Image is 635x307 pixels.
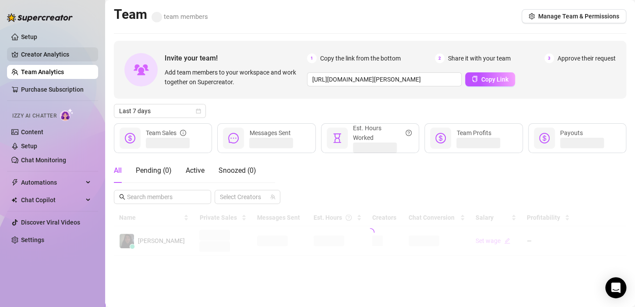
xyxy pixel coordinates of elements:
span: Copy Link [481,76,508,83]
span: team members [152,13,208,21]
span: question-circle [406,123,412,143]
img: Chat Copilot [11,197,17,203]
a: Purchase Subscription [21,86,84,93]
input: Search members [127,192,199,202]
img: logo-BBDzfeDw.svg [7,13,73,22]
a: Settings [21,236,44,243]
span: Invite your team! [165,53,307,64]
a: Creator Analytics [21,47,91,61]
span: Automations [21,175,83,189]
a: Content [21,129,43,136]
span: Add team members to your workspace and work together on Supercreator. [165,68,303,87]
img: AI Chatter [60,108,74,121]
h2: Team [114,6,208,23]
button: Manage Team & Permissions [522,9,626,23]
span: Team Profits [456,129,491,136]
a: Setup [21,143,37,150]
span: copy [472,76,478,82]
span: Approve their request [557,54,616,63]
span: 1 [307,54,317,63]
span: 2 [435,54,444,63]
span: 3 [544,54,554,63]
span: dollar-circle [435,133,446,143]
div: Team Sales [146,128,186,138]
span: Izzy AI Chatter [12,112,56,120]
a: Setup [21,33,37,40]
span: Last 7 days [119,104,201,118]
span: Snoozed ( 0 ) [219,166,256,175]
span: search [119,194,125,200]
span: dollar-circle [539,133,550,143]
span: Messages Sent [249,129,290,136]
span: message [228,133,239,143]
div: All [114,165,122,176]
span: Chat Copilot [21,193,83,207]
a: Chat Monitoring [21,157,66,164]
span: Copy the link from the bottom [320,54,401,63]
span: loading [364,227,375,238]
span: Active [186,166,205,175]
span: dollar-circle [125,133,135,143]
span: Manage Team & Permissions [538,13,619,20]
div: Est. Hours Worked [353,123,412,143]
button: Copy Link [465,72,515,86]
span: calendar [196,108,201,114]
a: Team Analytics [21,68,64,75]
a: Discover Viral Videos [21,219,80,226]
div: Pending ( 0 ) [136,165,172,176]
span: Payouts [560,129,583,136]
span: setting [529,13,535,19]
span: Share it with your team [448,54,511,63]
span: info-circle [180,128,186,138]
span: thunderbolt [11,179,18,186]
span: hourglass [332,133,342,143]
span: team [270,194,275,200]
div: Open Intercom Messenger [605,277,626,298]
